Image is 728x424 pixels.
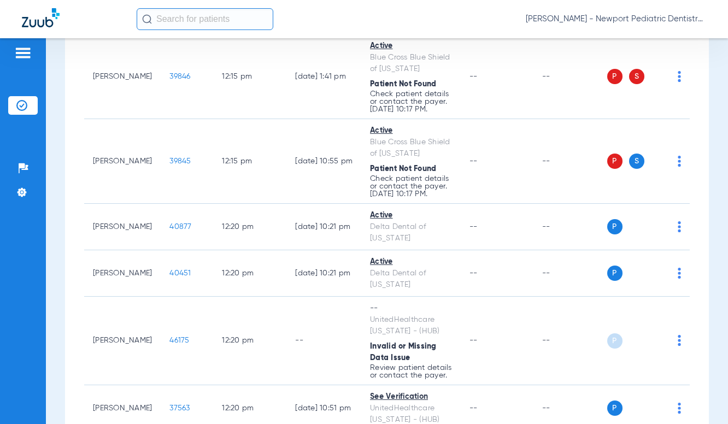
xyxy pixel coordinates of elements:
td: 12:20 PM [213,297,286,385]
span: P [607,219,623,234]
td: 12:15 PM [213,119,286,204]
img: group-dot-blue.svg [678,156,681,167]
td: -- [533,204,607,250]
div: Active [370,125,452,137]
img: hamburger-icon [14,46,32,60]
span: P [607,154,623,169]
td: 12:15 PM [213,34,286,119]
span: Patient Not Found [370,165,436,173]
span: P [607,69,623,84]
span: 39845 [169,157,191,165]
td: [DATE] 10:21 PM [286,204,361,250]
span: 40877 [169,223,191,231]
td: [PERSON_NAME] [84,34,161,119]
td: 12:20 PM [213,204,286,250]
input: Search for patients [137,8,273,30]
td: [PERSON_NAME] [84,250,161,297]
span: -- [469,269,478,277]
td: [PERSON_NAME] [84,297,161,385]
iframe: Chat Widget [673,372,728,424]
p: Review patient details or contact the payer. [370,364,452,379]
td: [DATE] 10:21 PM [286,250,361,297]
span: [PERSON_NAME] - Newport Pediatric Dentistry [526,14,706,25]
div: -- [370,303,452,314]
span: P [607,333,623,349]
div: Blue Cross Blue Shield of [US_STATE] [370,137,452,160]
img: group-dot-blue.svg [678,71,681,82]
td: -- [533,297,607,385]
td: [PERSON_NAME] [84,204,161,250]
img: Zuub Logo [22,8,60,27]
td: -- [533,250,607,297]
span: -- [469,337,478,344]
span: 37563 [169,404,190,412]
span: 46175 [169,337,189,344]
span: S [629,69,644,84]
div: Active [370,210,452,221]
div: Delta Dental of [US_STATE] [370,221,452,244]
span: -- [469,223,478,231]
span: P [607,266,623,281]
img: group-dot-blue.svg [678,335,681,346]
span: Invalid or Missing Data Issue [370,343,437,362]
p: Check patient details or contact the payer. [DATE] 10:17 PM. [370,90,452,113]
span: -- [469,404,478,412]
img: group-dot-blue.svg [678,268,681,279]
span: 40451 [169,269,191,277]
td: [DATE] 1:41 PM [286,34,361,119]
span: Patient Not Found [370,80,436,88]
div: Active [370,256,452,268]
td: -- [286,297,361,385]
td: [PERSON_NAME] [84,119,161,204]
span: S [629,154,644,169]
td: -- [533,34,607,119]
span: 39846 [169,73,190,80]
span: -- [469,157,478,165]
span: -- [469,73,478,80]
div: Blue Cross Blue Shield of [US_STATE] [370,52,452,75]
div: Active [370,40,452,52]
p: Check patient details or contact the payer. [DATE] 10:17 PM. [370,175,452,198]
td: [DATE] 10:55 PM [286,119,361,204]
img: Search Icon [142,14,152,24]
div: See Verification [370,391,452,403]
img: group-dot-blue.svg [678,221,681,232]
td: 12:20 PM [213,250,286,297]
td: -- [533,119,607,204]
span: P [607,401,623,416]
div: Delta Dental of [US_STATE] [370,268,452,291]
div: UnitedHealthcare [US_STATE] - (HUB) [370,314,452,337]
